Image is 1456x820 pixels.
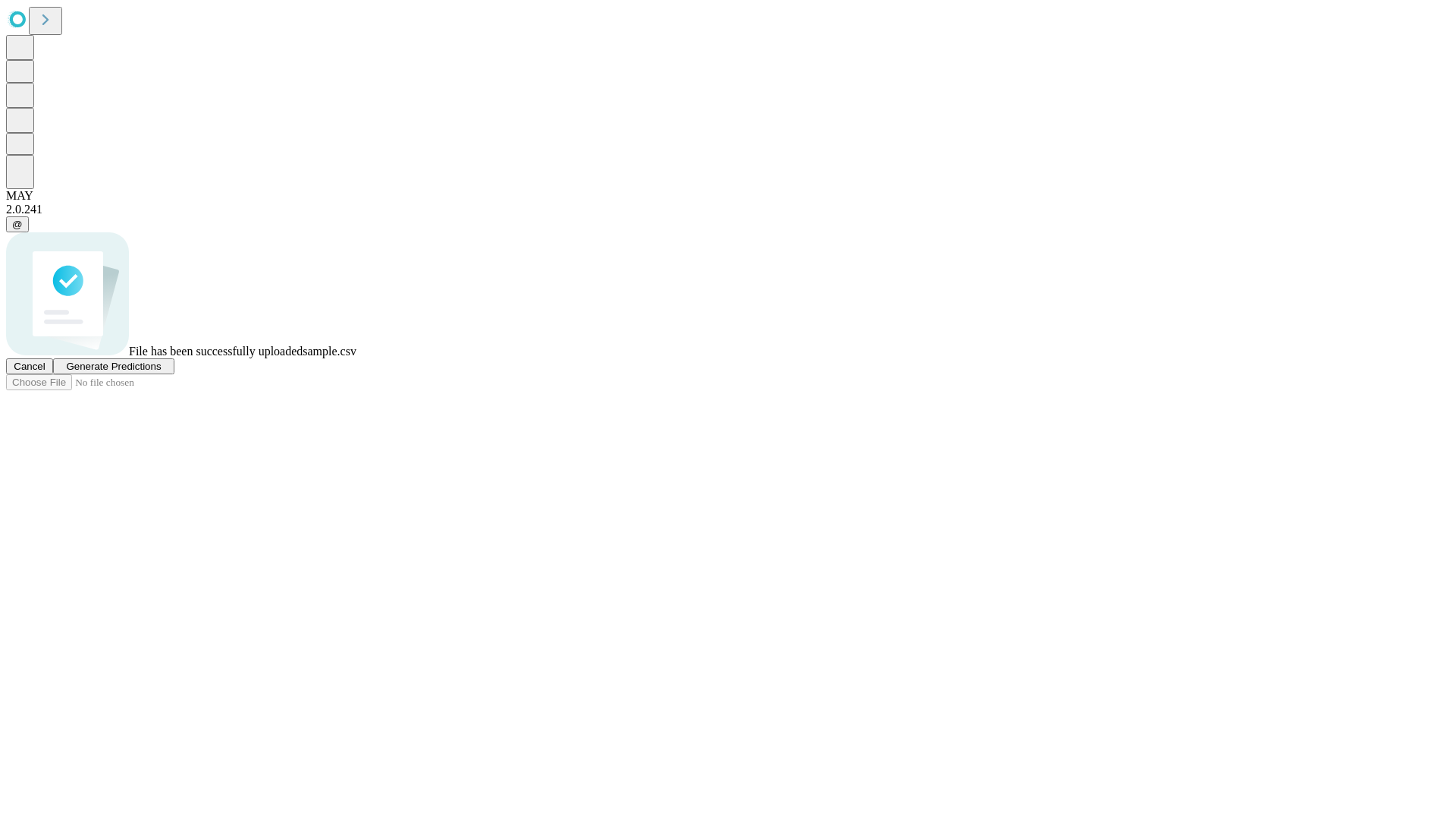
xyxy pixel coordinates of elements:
span: sample.csv [303,345,356,358]
div: MAY [6,189,1450,203]
button: @ [6,216,29,232]
span: Cancel [14,361,45,372]
span: @ [12,219,23,230]
button: Generate Predictions [53,358,174,374]
button: Cancel [6,358,53,374]
div: 2.0.241 [6,203,1450,216]
span: Generate Predictions [66,361,161,372]
span: File has been successfully uploaded [129,345,303,358]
